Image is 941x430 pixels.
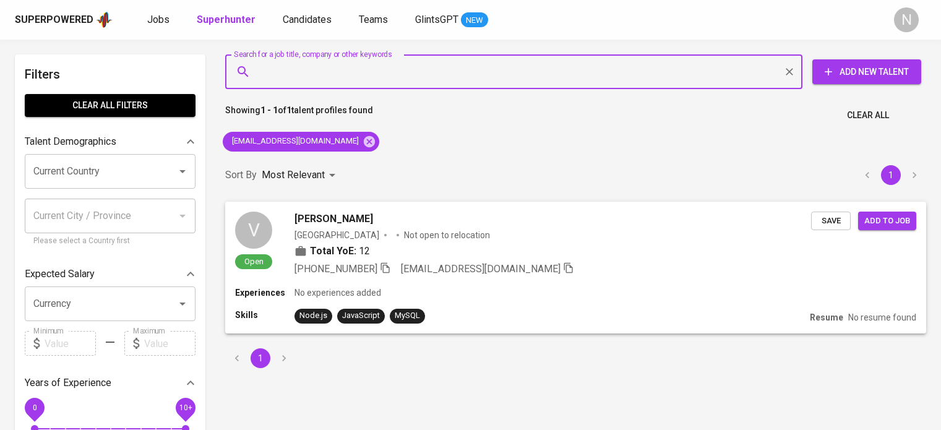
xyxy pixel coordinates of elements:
b: Total YoE: [310,244,356,259]
h6: Filters [25,64,196,84]
button: page 1 [881,165,901,185]
button: Clear All filters [25,94,196,117]
p: Sort By [225,168,257,183]
span: [PHONE_NUMBER] [294,263,377,275]
span: NEW [461,14,488,27]
span: [EMAIL_ADDRESS][DOMAIN_NAME] [223,135,366,147]
p: Skills [235,309,294,321]
div: JavaScript [342,310,380,322]
button: Open [174,163,191,180]
div: V [235,212,272,249]
a: Jobs [147,12,172,28]
span: Teams [359,14,388,25]
button: Clear [781,63,798,80]
button: Clear All [842,104,894,127]
img: app logo [96,11,113,29]
span: Jobs [147,14,170,25]
span: Open [239,256,269,267]
span: [EMAIL_ADDRESS][DOMAIN_NAME] [401,263,561,275]
span: Save [817,214,844,228]
span: [PERSON_NAME] [294,212,373,226]
p: Most Relevant [262,168,325,183]
a: Superpoweredapp logo [15,11,113,29]
div: [GEOGRAPHIC_DATA] [294,229,379,241]
div: Talent Demographics [25,129,196,154]
p: No resume found [848,311,916,324]
p: No experiences added [294,286,381,299]
a: Teams [359,12,390,28]
span: 10+ [179,403,192,412]
p: Resume [810,311,843,324]
p: Talent Demographics [25,134,116,149]
button: page 1 [251,348,270,368]
nav: pagination navigation [856,165,926,185]
a: Superhunter [197,12,258,28]
span: Clear All filters [35,98,186,113]
span: Candidates [283,14,332,25]
b: 1 - 1 [260,105,278,115]
p: Experiences [235,286,294,299]
p: Please select a Country first [33,235,187,247]
a: VOpen[PERSON_NAME][GEOGRAPHIC_DATA]Not open to relocationTotal YoE: 12[PHONE_NUMBER] [EMAIL_ADDRE... [225,202,926,333]
span: Add New Talent [822,64,911,80]
p: Years of Experience [25,376,111,390]
b: Superhunter [197,14,256,25]
input: Value [144,331,196,356]
div: N [894,7,919,32]
span: Add to job [864,214,910,228]
span: GlintsGPT [415,14,458,25]
b: 1 [286,105,291,115]
div: Years of Experience [25,371,196,395]
button: Open [174,295,191,312]
button: Add New Talent [812,59,921,84]
nav: pagination navigation [225,348,296,368]
div: Most Relevant [262,164,340,187]
p: Expected Salary [25,267,95,282]
p: Not open to relocation [404,229,490,241]
button: Add to job [858,212,916,231]
div: [EMAIL_ADDRESS][DOMAIN_NAME] [223,132,379,152]
div: Expected Salary [25,262,196,286]
div: Node.js [299,310,327,322]
p: Showing of talent profiles found [225,104,373,127]
a: Candidates [283,12,334,28]
a: GlintsGPT NEW [415,12,488,28]
div: Superpowered [15,13,93,27]
button: Save [811,212,851,231]
input: Value [45,331,96,356]
span: Clear All [847,108,889,123]
span: 12 [359,244,370,259]
span: 0 [32,403,37,412]
div: MySQL [395,310,420,322]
